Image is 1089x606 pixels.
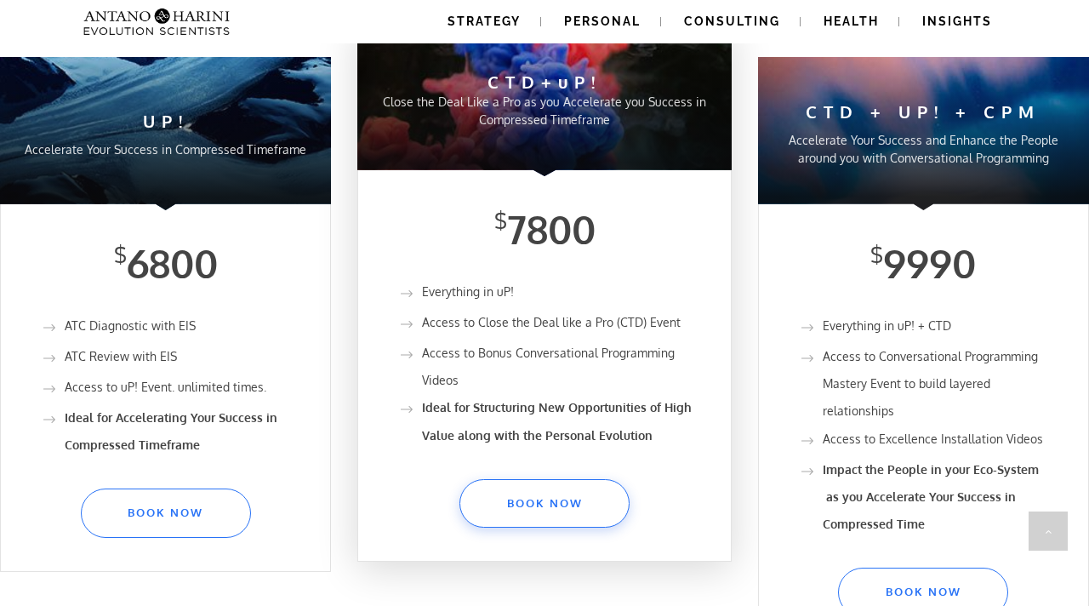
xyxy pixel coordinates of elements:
span: Accelerate Your Success and Enhance the People around you with Conversational Programming [789,133,1058,165]
a: Book Now [81,489,251,538]
span: Access to Excellence Installation Videos [823,426,1043,453]
p: Accelerate Your Success in Compressed Timeframe [17,140,314,158]
strong: Ideal for Structuring New Opportunities of High Value along with the Personal Evolution [422,400,692,442]
span: Access to Conversational Programming Mastery Event to build layered relationships [823,349,1038,418]
span: Book Now [856,586,990,599]
strong: CTD+ [487,71,558,93]
span: Book Now [99,506,233,520]
span: Access to uP! Event. unlimited times. [65,374,266,401]
span: Everything in uP! + CTD [823,318,951,333]
span: Personal [564,14,641,28]
span: Close the Deal Like a Pro as you Accelerate you Success in Compressed Timeframe [383,94,706,127]
strong: 6800 [127,239,218,288]
span: Book Now [477,497,612,511]
p: $ [870,244,883,266]
span: Health [824,14,879,28]
span: ATC Diagnostic with EIS [65,318,196,333]
strong: Ideal for Accelerating Your Success in Compressed Timeframe [65,410,277,452]
span: Everything in uP! [422,284,514,299]
span: Access to Close the Deal like a Pro (CTD) Event [422,315,681,329]
p: $ [114,244,127,266]
strong: 7800 [507,205,596,254]
p: $ [494,210,507,232]
span: Insights [922,14,992,28]
span: ATC Review with EIS [65,349,177,363]
strong: uP! [558,71,602,93]
strong: Impact the People in your Eco-System as you Accelerate Your Success in Compressed Time [823,462,1039,531]
span: Strategy [448,14,521,28]
span: Consulting [684,14,780,28]
strong: 9990 [883,239,976,288]
strong: uP! [143,110,189,132]
a: Book Now [459,479,630,529]
strong: CTD + uP! + CPM [806,100,1041,123]
span: Access to Bonus Conversational Programming Videos [422,346,675,387]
